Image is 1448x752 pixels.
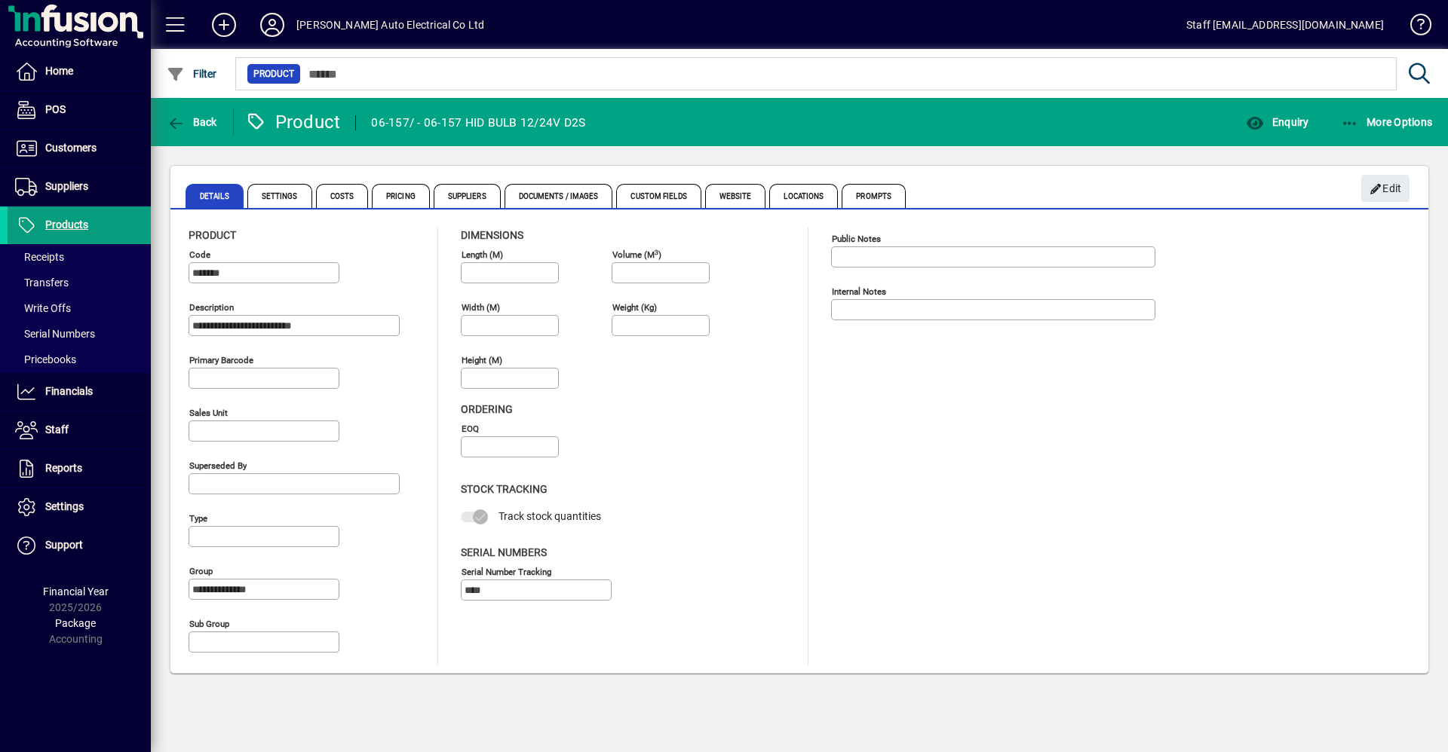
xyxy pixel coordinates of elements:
mat-label: Primary barcode [189,355,253,365]
span: Prompts [842,184,906,208]
a: Write Offs [8,295,151,321]
span: More Options [1341,116,1433,128]
mat-label: Public Notes [832,234,881,244]
span: Enquiry [1246,116,1308,128]
span: Serial Numbers [15,328,95,340]
span: Pricing [372,184,430,208]
span: Financials [45,385,93,397]
a: Customers [8,130,151,167]
span: Financial Year [43,585,109,598]
span: Edit [1370,176,1402,201]
mat-label: Weight (Kg) [612,302,657,313]
a: Settings [8,488,151,526]
button: Filter [163,60,221,87]
button: Edit [1361,175,1410,202]
a: Knowledge Base [1399,3,1429,52]
a: Support [8,527,151,564]
span: Track stock quantities [499,510,601,522]
a: Pricebooks [8,347,151,372]
span: Package [55,617,96,629]
span: Products [45,219,88,231]
button: Profile [248,11,296,38]
span: Costs [316,184,369,208]
mat-label: Width (m) [462,302,500,313]
div: 06-157/ - 06-157 HID BULB 12/24V D2S [371,111,585,135]
mat-label: Superseded by [189,460,247,471]
span: Ordering [461,403,513,415]
span: Website [705,184,766,208]
a: POS [8,91,151,129]
a: Serial Numbers [8,321,151,347]
mat-label: Code [189,249,210,260]
button: Enquiry [1242,109,1312,136]
span: Staff [45,423,69,436]
span: Filter [167,68,217,80]
span: Dimensions [461,229,523,241]
a: Suppliers [8,168,151,206]
sup: 3 [655,248,658,255]
span: Pricebooks [15,353,76,365]
span: Serial Numbers [461,546,547,558]
span: Custom Fields [616,184,701,208]
a: Transfers [8,270,151,295]
mat-label: Type [189,513,207,524]
span: Locations [769,184,838,208]
span: Product [253,66,294,81]
mat-label: Sales unit [189,408,228,418]
div: Product [245,110,341,134]
button: More Options [1337,109,1437,136]
mat-label: Volume (m ) [612,249,661,260]
button: Add [200,11,248,38]
mat-label: Description [189,302,234,313]
a: Home [8,53,151,90]
mat-label: Internal Notes [832,286,886,297]
div: Staff [EMAIL_ADDRESS][DOMAIN_NAME] [1186,13,1384,37]
mat-label: Serial Number tracking [462,566,551,576]
span: Support [45,539,83,551]
span: Transfers [15,277,69,289]
mat-label: Sub group [189,619,229,629]
span: Receipts [15,251,64,263]
app-page-header-button: Back [151,109,234,136]
span: Settings [45,500,84,512]
span: Reports [45,462,82,474]
span: Home [45,65,73,77]
a: Receipts [8,244,151,270]
span: POS [45,103,66,115]
span: Write Offs [15,302,71,314]
button: Back [163,109,221,136]
span: Settings [247,184,312,208]
mat-label: EOQ [462,423,479,434]
span: Suppliers [434,184,501,208]
span: Back [167,116,217,128]
span: Suppliers [45,180,88,192]
span: Documents / Images [505,184,613,208]
a: Staff [8,411,151,449]
span: Stock Tracking [461,483,548,495]
span: Details [186,184,244,208]
div: [PERSON_NAME] Auto Electrical Co Ltd [296,13,484,37]
mat-label: Height (m) [462,355,502,365]
a: Reports [8,450,151,488]
mat-label: Length (m) [462,249,503,260]
span: Product [189,229,236,241]
span: Customers [45,142,97,154]
mat-label: Group [189,566,213,576]
a: Financials [8,373,151,411]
